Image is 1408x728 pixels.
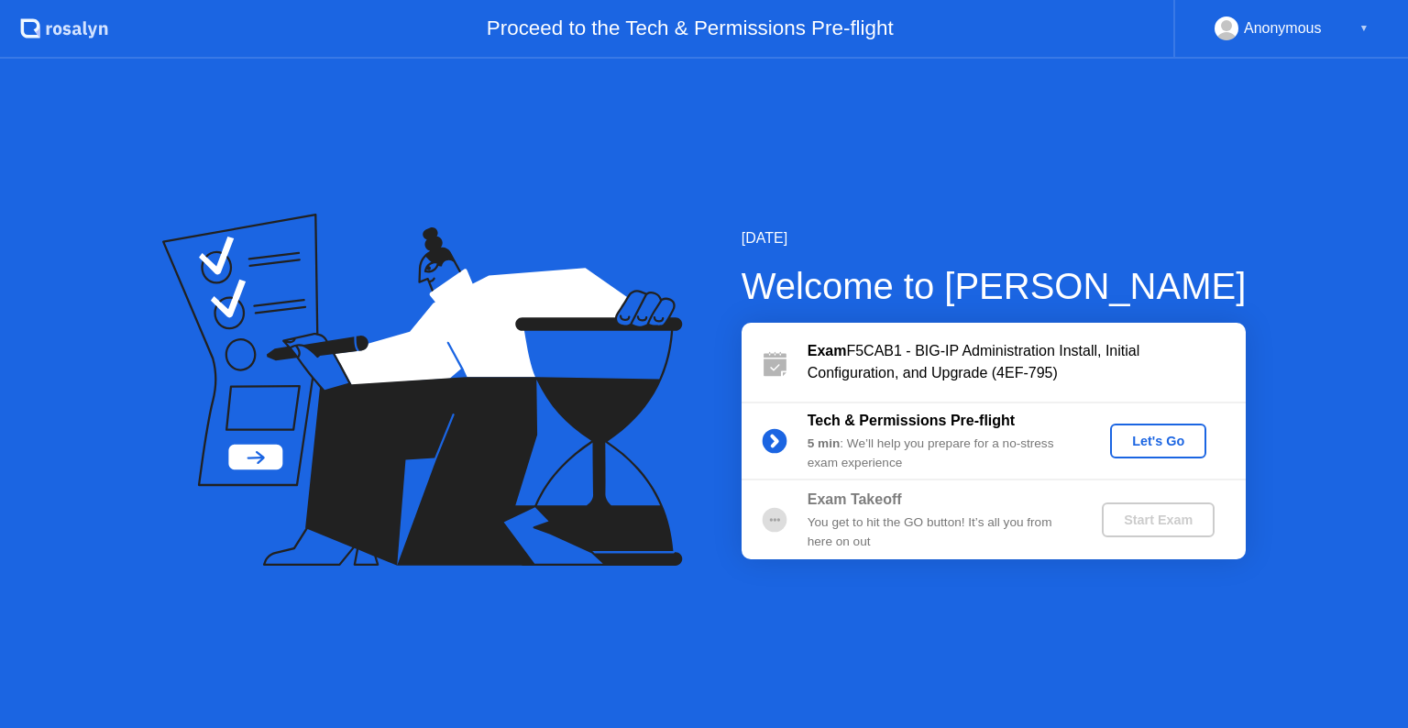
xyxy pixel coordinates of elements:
b: Tech & Permissions Pre-flight [808,413,1015,428]
div: ▼ [1359,17,1369,40]
button: Start Exam [1102,502,1215,537]
button: Let's Go [1110,424,1206,458]
div: [DATE] [742,227,1247,249]
div: Start Exam [1109,513,1207,527]
b: Exam Takeoff [808,491,902,507]
div: You get to hit the GO button! It’s all you from here on out [808,513,1072,551]
div: Welcome to [PERSON_NAME] [742,259,1247,314]
div: Let's Go [1117,434,1199,448]
div: F5CAB1 - BIG-IP Administration Install, Initial Configuration, and Upgrade (4EF-795) [808,340,1246,384]
b: Exam [808,343,847,358]
div: Anonymous [1244,17,1322,40]
b: 5 min [808,436,841,450]
div: : We’ll help you prepare for a no-stress exam experience [808,435,1072,472]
